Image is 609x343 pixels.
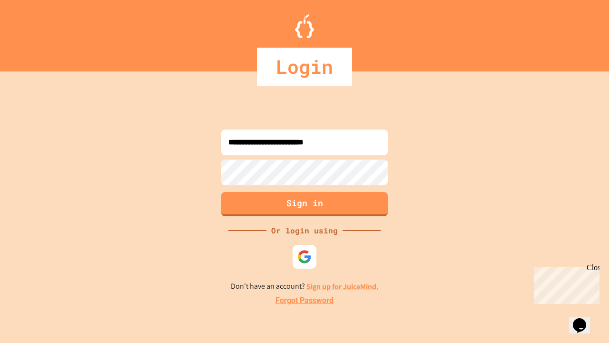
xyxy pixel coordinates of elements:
a: Sign up for JuiceMind. [306,282,379,292]
iframe: chat widget [569,305,599,333]
p: Don't have an account? [231,281,379,293]
iframe: chat widget [530,263,599,304]
img: Logo.svg [295,14,314,38]
div: Chat with us now!Close [4,4,66,61]
a: Forgot Password [275,295,334,306]
button: Sign in [221,192,388,216]
div: Login [257,48,352,86]
div: Or login using [266,225,343,236]
img: google-icon.svg [297,250,312,264]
